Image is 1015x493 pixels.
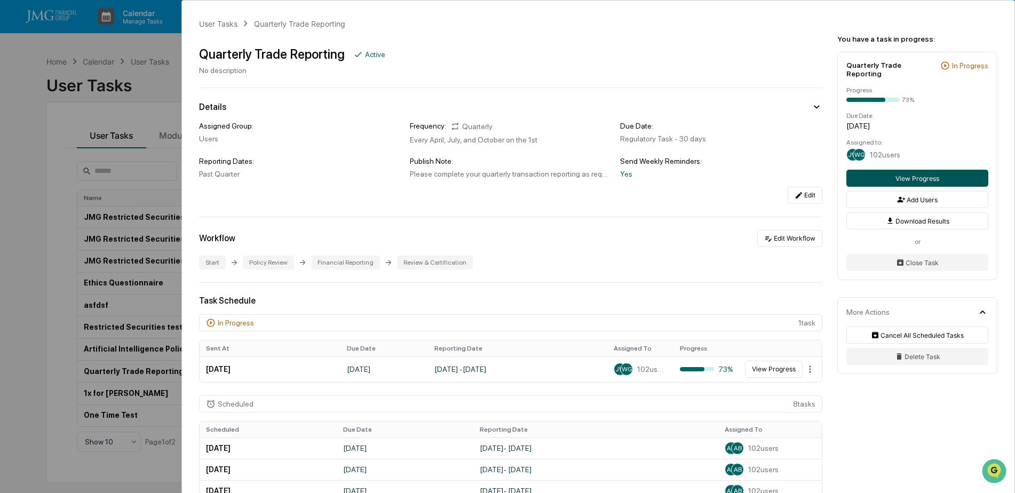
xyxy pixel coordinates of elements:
iframe: Open customer support [981,458,1010,487]
span: [DATE] [149,145,171,154]
div: 73% [902,96,914,104]
th: Assigned To [607,340,673,356]
span: 102 users [748,444,779,452]
div: [DATE] [846,122,988,130]
button: Edit Workflow [757,230,822,247]
div: 🔎 [11,240,19,248]
img: Steve.Lennart [11,135,28,152]
td: [DATE] [200,459,336,480]
td: [DATE] [340,356,428,382]
th: Scheduled [200,422,336,438]
button: Delete Task [846,348,988,365]
span: • [144,145,147,154]
div: Assigned Group: [199,122,401,130]
img: 1751574470498-79e402a7-3db9-40a0-906f-966fe37d0ed6 [22,82,42,101]
span: AA [727,466,735,473]
div: Start [199,256,226,269]
div: Quarterly Trade Reporting [199,46,345,62]
img: 1746055101610-c473b297-6a78-478c-a979-82029cc54cd1 [11,82,30,101]
div: You have a task in progress: [837,35,997,43]
div: Quarterly [450,122,493,131]
span: WG [854,151,865,158]
span: Preclearance [21,218,69,229]
span: AB [734,466,742,473]
td: [DATE] - [DATE] [473,459,718,480]
div: More Actions [846,308,890,316]
div: 🖐️ [11,219,19,228]
div: Active [365,50,385,59]
a: 🔎Data Lookup [6,234,72,253]
div: Due Date: [846,112,988,120]
div: Progress [846,86,988,94]
span: JW [848,151,858,158]
div: Policy Review [243,256,294,269]
div: Send Weekly Reminders: [620,157,822,165]
div: Review & Certification [397,256,473,269]
div: 73% [680,365,733,373]
span: • [144,174,147,182]
span: Data Lookup [21,238,67,249]
th: Reporting Date [428,340,607,356]
button: See all [165,116,194,129]
th: Progress [673,340,740,356]
div: No description [199,66,385,75]
div: Reporting Dates: [199,157,401,165]
span: 102 users [748,465,779,474]
span: Attestations [88,218,132,229]
td: [DATE] [200,356,340,382]
div: Past Quarter [199,170,401,178]
div: 8 task s [199,395,822,412]
td: [DATE] [337,438,473,459]
div: User Tasks [199,19,237,28]
div: Task Schedule [199,296,822,306]
td: [DATE] [200,438,336,459]
a: Powered byPylon [75,264,129,273]
span: [DATE] [149,174,171,182]
div: Regulatory Task - 30 days [620,134,822,143]
td: [DATE] [337,459,473,480]
div: We're available if you need us! [48,92,147,101]
span: WG [622,365,632,373]
div: Financial Reporting [311,256,380,269]
span: AB [734,444,742,452]
button: Start new chat [181,85,194,98]
a: 🖐️Preclearance [6,214,73,233]
td: [DATE] - [DATE] [473,438,718,459]
div: Users [199,134,401,143]
div: Quarterly Trade Reporting [846,61,936,78]
th: Sent At [200,340,340,356]
div: Scheduled [218,400,253,408]
div: Due Date: [620,122,822,130]
td: [DATE] - [DATE] [428,356,607,382]
button: Add Users [846,191,988,208]
p: How can we help? [11,22,194,39]
button: Close Task [846,254,988,271]
div: In Progress [218,319,254,327]
span: [PERSON_NAME].[PERSON_NAME] [33,174,141,182]
div: Assigned to: [846,139,988,146]
div: Please complete your quarterly transaction reporting as required by SEC regulation. [410,170,612,178]
div: 🗄️ [77,219,86,228]
div: 1 task [199,314,822,331]
span: Pylon [106,265,129,273]
div: Publish Note: [410,157,612,165]
div: In Progress [952,61,988,70]
span: 102 users [870,150,900,159]
div: Details [199,102,226,112]
a: 🗄️Attestations [73,214,137,233]
img: Steve.Lennart [11,164,28,181]
span: JW [615,365,625,373]
button: Edit [788,187,822,204]
div: Start new chat [48,82,175,92]
div: Frequency: [410,122,446,131]
span: AA [727,444,735,452]
div: Every April, July, and October on the 1st [410,136,612,144]
button: View Progress [745,361,803,378]
button: Cancel All Scheduled Tasks [846,327,988,344]
button: Download Results [846,212,988,229]
div: Quarterly Trade Reporting [254,19,345,28]
div: Workflow [199,233,235,243]
th: Due Date [337,422,473,438]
